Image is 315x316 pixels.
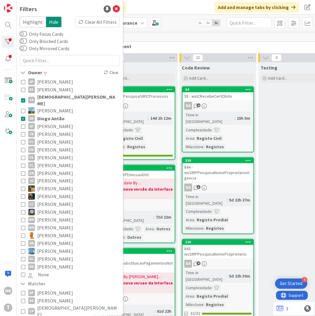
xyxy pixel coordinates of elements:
[37,94,118,107] span: [DEMOGRAPHIC_DATA][PERSON_NAME]
[37,86,73,94] span: [PERSON_NAME]
[21,263,118,271] button: VM [PERSON_NAME]
[21,107,118,115] button: DG [PERSON_NAME]
[126,234,143,241] div: Outros
[28,115,35,122] div: DA
[104,295,175,303] div: CP
[104,87,175,100] div: 305101 - wsICPesquisaSIRICProcessos
[21,138,118,146] button: FC [PERSON_NAME]
[21,86,118,94] button: BS [PERSON_NAME]
[148,115,149,121] span: :
[21,94,118,107] button: CP [DEMOGRAPHIC_DATA][PERSON_NAME]
[133,226,134,232] span: :
[155,308,156,315] span: :
[37,146,73,154] span: [PERSON_NAME]
[28,232,35,239] img: RL
[21,177,118,185] button: IO [PERSON_NAME]
[261,65,278,71] span: Testing
[212,127,213,133] span: :
[37,193,73,201] span: [PERSON_NAME]
[20,280,46,288] div: Watcher
[28,86,35,93] div: BS
[21,78,118,86] button: AP [PERSON_NAME]
[21,122,118,130] button: DF [PERSON_NAME]
[183,87,254,100] div: 9493 - wsICRecebeCertObito
[104,165,175,171] div: 286
[21,161,118,169] button: FC [PERSON_NAME]
[104,201,175,209] div: CP
[106,112,148,125] div: Time in [GEOGRAPHIC_DATA]
[193,54,203,61] span: 22
[272,54,282,61] span: 0
[20,5,37,14] div: Filters
[38,271,49,279] span: None
[21,224,118,232] button: MR [PERSON_NAME]
[21,130,118,138] button: FA [PERSON_NAME]
[104,171,175,179] div: 847 - wsSAPEmissaoDUC
[28,308,35,315] div: CP
[194,217,195,223] span: :
[20,30,63,38] label: Only Focus Cards
[28,123,35,130] div: DF
[183,92,254,100] div: 93 - wsICRecebeCertObito
[182,157,254,234] a: 330844 - wsSIRPPesquisaNomeProprietarioVigenciaDATime in [GEOGRAPHIC_DATA]:5d 22h 27mComplexidade...
[185,184,192,192] div: DA
[204,143,205,150] span: :
[185,87,254,92] div: 94
[185,260,192,268] div: DA
[185,240,254,244] div: 329
[205,143,226,150] div: Registos
[46,17,62,27] span: Hide
[28,290,35,296] div: AP
[182,86,254,152] a: 9493 - wsICRecebeCertObitoDATime in [GEOGRAPHIC_DATA]:15h 5mComplexidade:Area:Registo CivilMilest...
[37,240,73,247] span: [PERSON_NAME]
[28,298,35,304] div: BS
[185,127,212,133] div: Complexidade
[197,103,201,107] span: 4
[227,273,228,280] span: :
[227,17,272,28] input: Quick Filter...
[280,281,303,287] div: Get Started
[37,115,65,122] span: Diogo Antão
[21,185,118,193] button: JC [PERSON_NAME]
[28,178,35,184] div: IO
[195,135,223,142] div: Registo Civil
[104,92,175,100] div: 101 - wsICPesquisaSIRICProcessos
[20,31,27,37] button: Only Focus Cards
[20,38,68,45] label: Only Blocked Cards
[21,146,118,154] button: FM [PERSON_NAME]
[21,154,118,161] button: FS [PERSON_NAME]
[20,17,46,27] span: Highlight
[185,135,194,142] div: Area
[104,249,175,254] div: 372
[204,302,205,308] span: :
[28,264,35,270] div: VM
[228,197,252,203] div: 5d 22h 27m
[21,289,118,297] button: AP [PERSON_NAME]
[212,20,220,26] span: 3x
[28,193,35,200] img: JC
[185,285,212,291] div: Complexidade
[103,165,176,243] a: 286847 - wsSAPEmissaoDUCInvalid date By ...Aguarda nova versão da interface SAPCPTime in [GEOGRAP...
[28,201,35,208] div: LC
[37,154,73,161] span: [PERSON_NAME]
[196,20,204,26] span: 1x
[183,163,254,182] div: 844 - wsSIRPPesquisaNomeProprietarioVigencia
[4,4,12,12] img: Visit kanbanzone.com
[154,226,155,232] span: :
[183,240,254,245] div: 329
[28,162,35,169] div: FC
[28,225,35,231] div: MR
[37,247,73,255] span: [PERSON_NAME]
[185,102,192,110] div: DA
[107,249,175,253] div: 372
[28,209,35,216] img: LS
[21,115,118,122] button: DA Diogo Antão
[104,249,175,273] div: 3721523 - prjSPAJ_SubstituicaoPagamentosNotificaSPAJ
[37,130,73,138] span: [PERSON_NAME]
[154,214,173,221] div: 73d 22m
[102,69,120,76] div: Clear
[21,193,118,201] button: JC [PERSON_NAME]
[28,78,35,85] div: AP
[28,217,35,223] div: MP
[302,277,307,283] div: 4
